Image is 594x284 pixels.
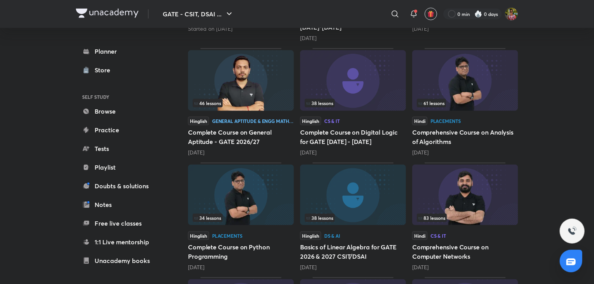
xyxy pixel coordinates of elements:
[76,178,166,194] a: Doubts & solutions
[188,48,294,156] div: Complete Course on General Aptitude - GATE 2026/27
[76,103,166,119] a: Browse
[305,214,401,222] div: left
[417,214,513,222] div: infocontainer
[417,99,513,107] div: infosection
[417,99,513,107] div: infocontainer
[300,231,321,240] span: Hinglish
[76,216,166,231] a: Free live classes
[212,233,243,238] div: Placements
[76,197,166,212] a: Notes
[300,149,406,156] div: 1 month ago
[76,9,139,20] a: Company Logo
[76,234,166,250] a: 1:1 Live mentorship
[412,242,518,261] h5: Comprehensive Course on Computer Networks
[76,122,166,138] a: Practice
[76,90,166,103] h6: SELF STUDY
[305,214,401,222] div: infocontainer
[305,99,401,107] div: infocontainer
[194,216,221,220] span: 34 lessons
[412,50,518,111] img: Thumbnail
[306,101,333,105] span: 38 lessons
[95,65,115,75] div: Store
[76,9,139,18] img: Company Logo
[212,119,294,123] div: General Aptitude & Engg Mathematics
[300,165,406,225] img: Thumbnail
[412,263,518,271] div: 3 months ago
[193,214,289,222] div: infosection
[158,6,239,22] button: GATE - CSIT, DSAI ...
[412,128,518,146] h5: Comprehensive Course on Analysis of Algorithms
[193,99,289,107] div: left
[425,8,437,20] button: avatar
[306,216,333,220] span: 38 lessons
[417,214,513,222] div: infosection
[300,117,321,125] span: Hinglish
[76,62,166,78] a: Store
[305,99,401,107] div: infosection
[505,7,518,21] img: Shubhashis Bhattacharjee
[412,48,518,156] div: Comprehensive Course on Analysis of Algorithms
[300,128,406,146] h5: Complete Course on Digital Logic for GATE [DATE] - [DATE]
[427,11,434,18] img: avatar
[76,141,166,156] a: Tests
[76,44,166,59] a: Planner
[188,25,294,33] div: Started on Nov 30
[324,119,340,123] div: CS & IT
[300,50,406,111] img: Thumbnail
[193,214,289,222] div: infocontainer
[431,119,461,123] div: Placements
[188,165,294,225] img: Thumbnail
[193,99,289,107] div: infosection
[568,226,577,236] img: ttu
[76,253,166,268] a: Unacademy books
[305,214,401,222] div: infosection
[305,99,401,107] div: left
[193,214,289,222] div: left
[194,101,221,105] span: 46 lessons
[188,263,294,271] div: 2 months ago
[300,242,406,261] h5: Basics of Linear Algebra for GATE 2026 & 2027 CSIT/DSAI
[188,163,294,271] div: Complete Course on Python Programming
[417,214,513,222] div: left
[417,99,513,107] div: left
[418,101,445,105] span: 61 lessons
[412,149,518,156] div: 1 month ago
[300,163,406,271] div: Basics of Linear Algebra for GATE 2026 & 2027 CSIT/DSAI
[474,10,482,18] img: streak
[188,50,294,111] img: Thumbnail
[188,149,294,156] div: 1 month ago
[412,163,518,271] div: Comprehensive Course on Computer Networks
[324,233,340,238] div: DS & AI
[412,165,518,225] img: Thumbnail
[418,216,445,220] span: 83 lessons
[431,233,446,238] div: CS & IT
[193,99,289,107] div: infocontainer
[188,128,294,146] h5: Complete Course on General Aptitude - GATE 2026/27
[76,160,166,175] a: Playlist
[300,48,406,156] div: Complete Course on Digital Logic for GATE 2026 - 2027
[188,231,209,240] span: Hinglish
[300,34,406,42] div: 29 days ago
[188,117,209,125] span: Hinglish
[300,263,406,271] div: 3 months ago
[412,25,518,33] div: 1 month ago
[412,117,427,125] span: Hindi
[188,242,294,261] h5: Complete Course on Python Programming
[412,231,427,240] span: Hindi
